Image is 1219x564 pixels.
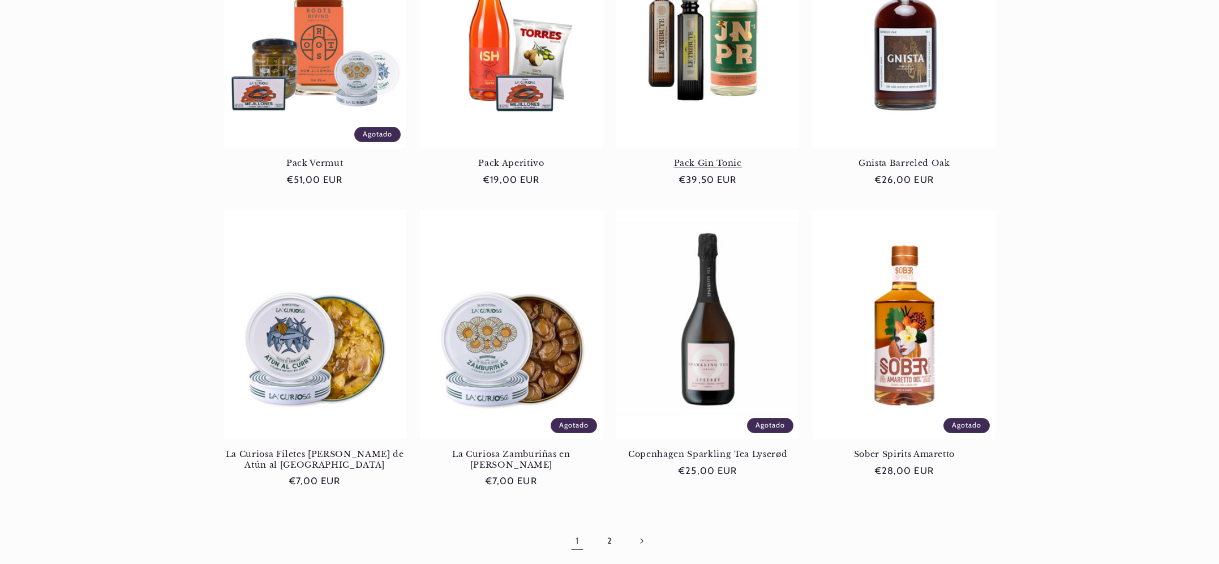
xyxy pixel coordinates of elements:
[420,449,603,470] a: La Curiosa Zamburiñas en [PERSON_NAME]
[629,528,655,554] a: Página siguiente
[224,528,996,554] nav: Paginación
[616,449,799,459] a: Copenhagen Sparkling Tea Lyserød
[616,158,799,168] a: Pack Gin Tonic
[224,449,406,470] a: La Curiosa Filetes [PERSON_NAME] de Atún al [GEOGRAPHIC_DATA]
[420,158,603,168] a: Pack Aperitivo
[224,158,406,168] a: Pack Vermut
[813,449,995,459] a: Sober Spirits Amaretto
[596,528,623,554] a: Página 2
[813,158,995,168] a: Gnista Barreled Oak
[564,528,590,554] a: Página 1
